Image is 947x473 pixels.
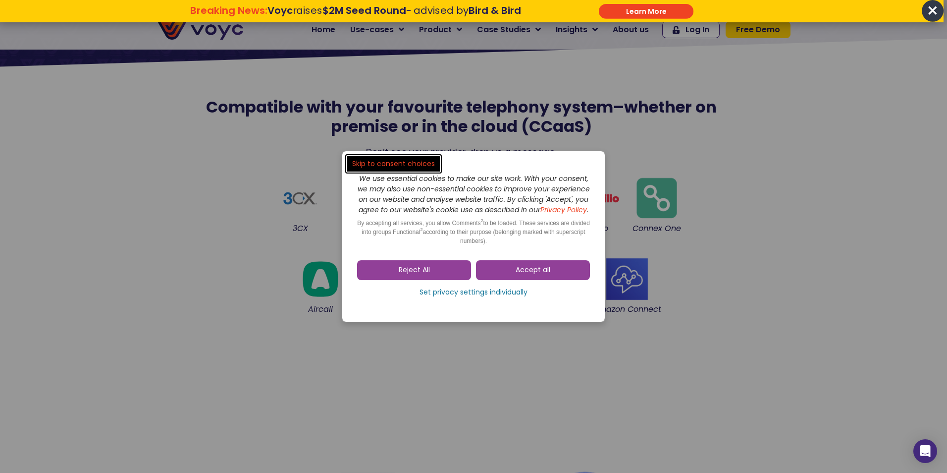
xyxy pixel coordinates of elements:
span: By accepting all services, you allow Comments to be loaded. These services are divided into group... [357,220,590,244]
a: Skip to consent choices [347,156,440,172]
a: Set privacy settings individually [357,285,590,300]
a: Reject All [357,260,471,280]
a: Accept all [476,260,590,280]
span: Accept all [516,265,550,275]
span: Reject All [399,265,430,275]
sup: 2 [420,227,422,232]
span: Set privacy settings individually [420,288,527,297]
i: We use essential cookies to make our site work. With your consent, we may also use non-essential ... [358,174,590,215]
a: Privacy Policy [540,205,587,215]
sup: 2 [481,218,483,223]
